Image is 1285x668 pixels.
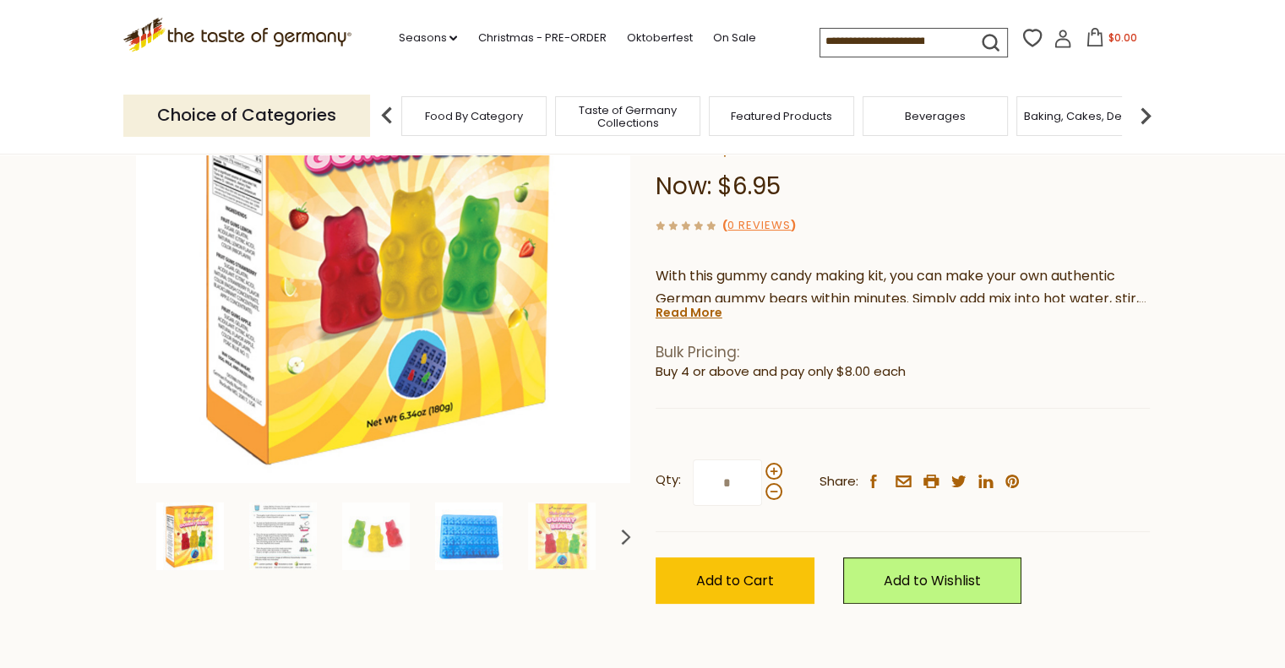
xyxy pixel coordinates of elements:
[477,29,606,47] a: Christmas - PRE-ORDER
[843,557,1021,604] a: Add to Wishlist
[249,502,317,570] img: The Taste of Germany "Make Your Own Gummy Bears" Kit, 6.3 oz.
[731,110,832,122] a: Featured Products
[656,557,814,604] button: Add to Cart
[398,29,457,47] a: Seasons
[727,217,791,235] a: 0 Reviews
[1024,110,1155,122] a: Baking, Cakes, Desserts
[528,502,596,570] img: The Taste of Germany "Make Your Own Gummy Bears" Kit, 6.3 oz.
[819,471,858,492] span: Share:
[717,170,781,203] span: $6.95
[696,571,774,590] span: Add to Cart
[656,130,711,163] label: Was:
[722,217,796,233] span: ( )
[656,344,1150,361] h1: Bulk Pricing:
[425,110,523,122] a: Food By Category
[370,99,404,133] img: previous arrow
[656,304,722,321] a: Read More
[905,110,966,122] a: Beverages
[626,29,692,47] a: Oktoberfest
[656,170,711,203] label: Now:
[693,459,762,506] input: Qty:
[560,104,695,129] a: Taste of Germany Collections
[656,361,1150,383] li: Buy 4 or above and pay only $8.00 each
[1129,99,1162,133] img: next arrow
[435,502,503,570] img: The Taste of Germany "Make Your Own Gummy Bears" Kit, 6.3 oz.
[656,266,1146,330] span: With this gummy candy making kit, you can make your own authentic German gummy bears within minut...
[1108,30,1136,45] span: $0.00
[717,130,781,163] span: $8.95
[712,29,755,47] a: On Sale
[1075,28,1147,53] button: $0.00
[123,95,370,136] p: Choice of Categories
[156,502,224,570] img: The Taste of Germany "Make Your Own Gummy Bears" Kit, 6.3 oz.
[342,502,410,570] img: The Taste of Germany "Make Your Own Gummy Bears" Kit, 6.3 oz.
[656,470,681,491] strong: Qty:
